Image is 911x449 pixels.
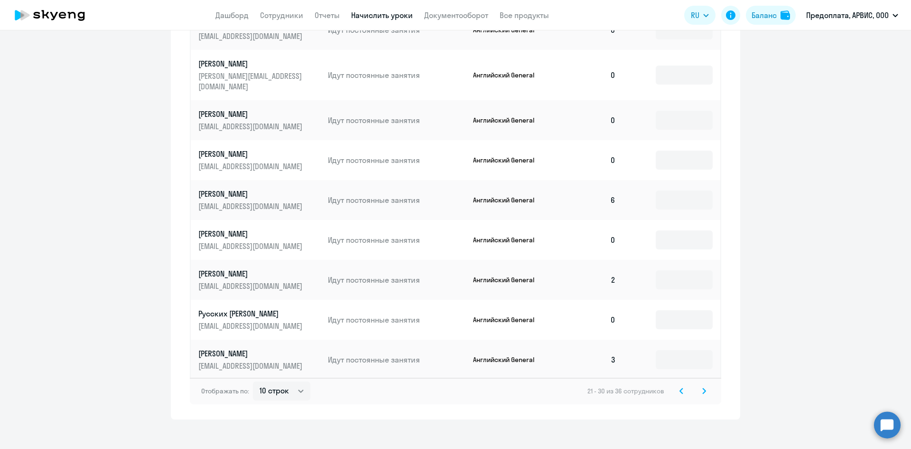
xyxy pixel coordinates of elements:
[328,195,465,205] p: Идут постоянные занятия
[198,58,320,92] a: [PERSON_NAME][PERSON_NAME][EMAIL_ADDRESS][DOMAIN_NAME]
[801,4,903,27] button: Предоплата, АРВИС, ООО
[781,10,790,20] img: balance
[473,355,544,364] p: Английский General
[806,10,889,21] p: Предоплата, АРВИС, ООО
[198,31,305,41] p: [EMAIL_ADDRESS][DOMAIN_NAME]
[328,155,465,165] p: Идут постоянные занятия
[746,6,796,25] button: Балансbalance
[328,275,465,285] p: Идут постоянные занятия
[198,308,305,319] p: Русских [PERSON_NAME]
[587,387,664,395] span: 21 - 30 из 36 сотрудников
[557,50,623,100] td: 0
[198,161,305,172] p: [EMAIL_ADDRESS][DOMAIN_NAME]
[557,180,623,220] td: 6
[557,220,623,260] td: 0
[684,6,716,25] button: RU
[473,315,544,324] p: Английский General
[198,241,305,251] p: [EMAIL_ADDRESS][DOMAIN_NAME]
[328,70,465,80] p: Идут постоянные занятия
[557,300,623,340] td: 0
[473,116,544,124] p: Английский General
[198,348,305,359] p: [PERSON_NAME]
[328,115,465,125] p: Идут постоянные занятия
[473,196,544,204] p: Английский General
[473,236,544,244] p: Английский General
[328,315,465,325] p: Идут постоянные занятия
[198,281,305,291] p: [EMAIL_ADDRESS][DOMAIN_NAME]
[473,71,544,79] p: Английский General
[198,348,320,371] a: [PERSON_NAME][EMAIL_ADDRESS][DOMAIN_NAME]
[198,321,305,331] p: [EMAIL_ADDRESS][DOMAIN_NAME]
[201,387,249,395] span: Отображать по:
[557,340,623,380] td: 3
[500,10,549,20] a: Все продукты
[557,140,623,180] td: 0
[198,189,320,211] a: [PERSON_NAME][EMAIL_ADDRESS][DOMAIN_NAME]
[198,201,305,211] p: [EMAIL_ADDRESS][DOMAIN_NAME]
[198,229,320,251] a: [PERSON_NAME][EMAIL_ADDRESS][DOMAIN_NAME]
[198,189,305,199] p: [PERSON_NAME]
[198,121,305,132] p: [EMAIL_ADDRESS][DOMAIN_NAME]
[198,71,305,92] p: [PERSON_NAME][EMAIL_ADDRESS][DOMAIN_NAME]
[473,156,544,164] p: Английский General
[198,229,305,239] p: [PERSON_NAME]
[424,10,488,20] a: Документооборот
[198,361,305,371] p: [EMAIL_ADDRESS][DOMAIN_NAME]
[557,260,623,300] td: 2
[557,100,623,140] td: 0
[328,235,465,245] p: Идут постоянные занятия
[198,268,320,291] a: [PERSON_NAME][EMAIL_ADDRESS][DOMAIN_NAME]
[198,109,305,119] p: [PERSON_NAME]
[198,58,305,69] p: [PERSON_NAME]
[198,109,320,132] a: [PERSON_NAME][EMAIL_ADDRESS][DOMAIN_NAME]
[691,10,699,21] span: RU
[328,354,465,365] p: Идут постоянные занятия
[198,268,305,279] p: [PERSON_NAME]
[752,10,777,21] div: Баланс
[351,10,413,20] a: Начислить уроки
[473,276,544,284] p: Английский General
[215,10,249,20] a: Дашборд
[198,149,320,172] a: [PERSON_NAME][EMAIL_ADDRESS][DOMAIN_NAME]
[315,10,340,20] a: Отчеты
[198,308,320,331] a: Русских [PERSON_NAME][EMAIL_ADDRESS][DOMAIN_NAME]
[260,10,303,20] a: Сотрудники
[198,149,305,159] p: [PERSON_NAME]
